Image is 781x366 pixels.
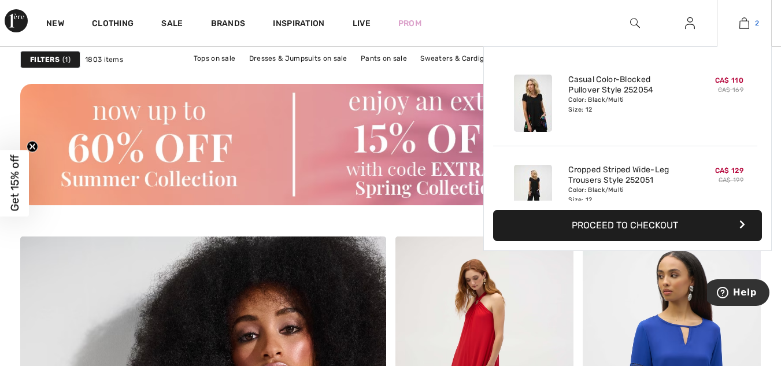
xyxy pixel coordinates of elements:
[630,16,640,30] img: search the website
[514,75,552,132] img: Casual Color-Blocked Pullover Style 252054
[30,54,60,65] strong: Filters
[46,19,64,31] a: New
[27,141,38,152] button: Close teaser
[414,51,528,66] a: Sweaters & Cardigans on sale
[568,165,682,186] a: Cropped Striped Wide-Leg Trousers Style 252051
[715,76,743,84] span: CA$ 110
[188,51,242,66] a: Tops on sale
[398,17,421,29] a: Prom
[568,95,682,114] div: Color: Black/Multi Size: 12
[62,54,71,65] span: 1
[568,186,682,204] div: Color: Black/Multi Size: 12
[514,165,552,222] img: Cropped Striped Wide-Leg Trousers Style 252051
[685,16,695,30] img: My Info
[92,19,134,31] a: Clothing
[5,9,28,32] img: 1ère Avenue
[342,66,399,81] a: Skirts on sale
[719,176,743,184] s: CA$ 199
[718,86,743,94] s: CA$ 169
[755,18,759,28] span: 2
[401,66,476,81] a: Outerwear on sale
[717,16,771,30] a: 2
[355,51,413,66] a: Pants on sale
[493,210,762,241] button: Proceed to Checkout
[676,16,704,31] a: Sign In
[568,75,682,95] a: Casual Color-Blocked Pullover Style 252054
[707,279,769,308] iframe: Opens a widget where you can find more information
[715,167,743,175] span: CA$ 129
[8,155,21,212] span: Get 15% off
[353,17,371,29] a: Live
[85,54,123,65] span: 1803 items
[243,51,353,66] a: Dresses & Jumpsuits on sale
[739,16,749,30] img: My Bag
[20,84,761,205] img: Roseph Ribkoff Summer and Spring Sale
[161,19,183,31] a: Sale
[273,19,324,31] span: Inspiration
[211,19,246,31] a: Brands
